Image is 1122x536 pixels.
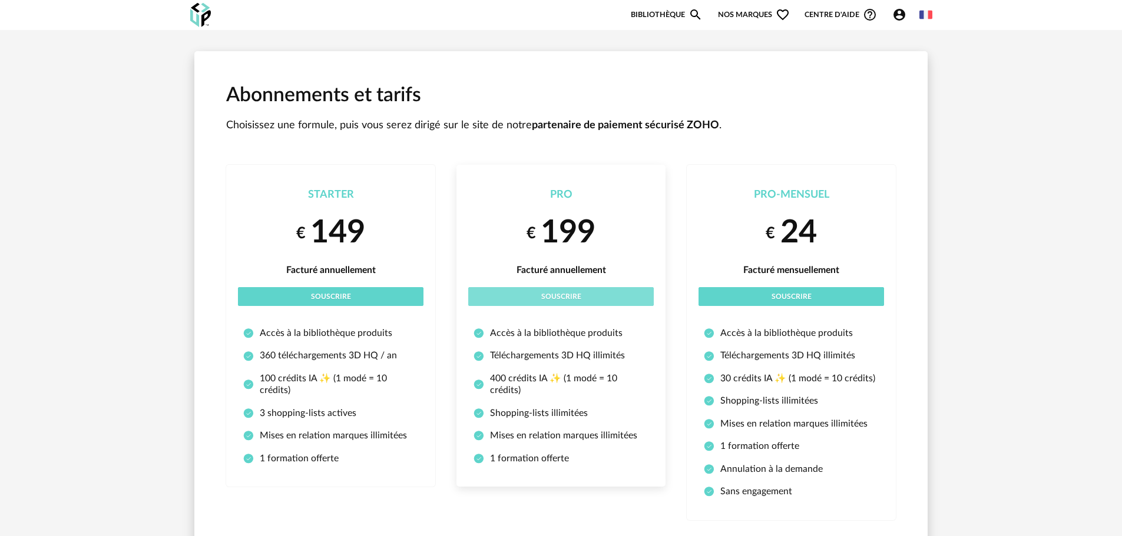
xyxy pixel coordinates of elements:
span: Heart Outline icon [776,8,790,22]
span: Account Circle icon [892,8,912,22]
li: 30 crédits IA ✨ (1 modé = 10 crédits) [704,372,879,384]
li: 100 crédits IA ✨ (1 modé = 10 crédits) [243,372,418,397]
span: Account Circle icon [892,8,906,22]
span: 149 [310,217,365,249]
li: Mises en relation marques illimitées [474,430,648,441]
div: Pro [468,188,654,202]
li: 3 shopping-lists actives [243,407,418,419]
a: BibliothèqueMagnify icon [631,8,703,22]
span: Souscrire [772,293,812,300]
li: 1 formation offerte [243,452,418,464]
small: € [766,223,775,244]
span: 199 [541,217,595,249]
span: Souscrire [541,293,581,300]
li: Annulation à la demande [704,463,879,475]
span: Souscrire [311,293,351,300]
span: Centre d'aideHelp Circle Outline icon [805,8,877,22]
small: € [296,223,306,244]
p: Choisissez une formule, puis vous serez dirigé sur le site de notre . [226,119,896,132]
li: Mises en relation marques illimitées [243,430,418,441]
img: OXP [190,3,211,27]
small: € [527,223,536,244]
li: 1 formation offerte [474,452,648,464]
div: Starter [238,188,423,202]
strong: partenaire de paiement sécurisé ZOHO [532,120,719,131]
span: Facturé mensuellement [743,265,839,275]
button: Souscrire [238,287,423,306]
li: Mises en relation marques illimitées [704,418,879,430]
li: 1 formation offerte [704,440,879,452]
span: 24 [780,217,817,249]
button: Souscrire [699,287,884,306]
span: Magnify icon [689,8,703,22]
li: 360 téléchargements 3D HQ / an [243,349,418,361]
button: Souscrire [468,287,654,306]
li: Accès à la bibliothèque produits [243,327,418,339]
span: Facturé annuellement [286,265,376,275]
span: Facturé annuellement [517,265,606,275]
img: fr [919,8,932,21]
li: Téléchargements 3D HQ illimités [704,349,879,361]
li: Accès à la bibliothèque produits [704,327,879,339]
span: Nos marques [718,8,790,22]
li: Shopping-lists illimitées [704,395,879,407]
span: Help Circle Outline icon [863,8,877,22]
div: Pro-Mensuel [699,188,884,202]
li: Accès à la bibliothèque produits [474,327,648,339]
li: Sans engagement [704,485,879,497]
li: 400 crédits IA ✨ (1 modé = 10 crédits) [474,372,648,397]
li: Téléchargements 3D HQ illimités [474,349,648,361]
li: Shopping-lists illimitées [474,407,648,419]
h1: Abonnements et tarifs [226,83,896,109]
